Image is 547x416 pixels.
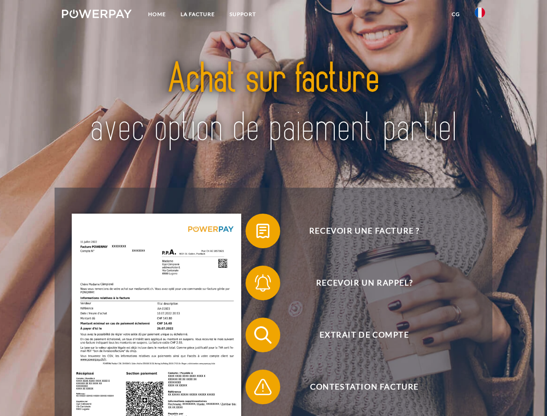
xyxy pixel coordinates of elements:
[258,370,470,404] span: Contestation Facture
[173,6,222,22] a: LA FACTURE
[252,272,274,294] img: qb_bell.svg
[252,220,274,242] img: qb_bill.svg
[252,324,274,346] img: qb_search.svg
[246,214,471,248] button: Recevoir une facture ?
[258,214,470,248] span: Recevoir une facture ?
[246,370,471,404] button: Contestation Facture
[62,10,132,18] img: logo-powerpay-white.svg
[246,318,471,352] button: Extrait de compte
[83,42,464,166] img: title-powerpay_fr.svg
[252,376,274,398] img: qb_warning.svg
[258,266,470,300] span: Recevoir un rappel?
[258,318,470,352] span: Extrait de compte
[246,266,471,300] button: Recevoir un rappel?
[222,6,263,22] a: Support
[141,6,173,22] a: Home
[475,7,485,18] img: fr
[444,6,467,22] a: CG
